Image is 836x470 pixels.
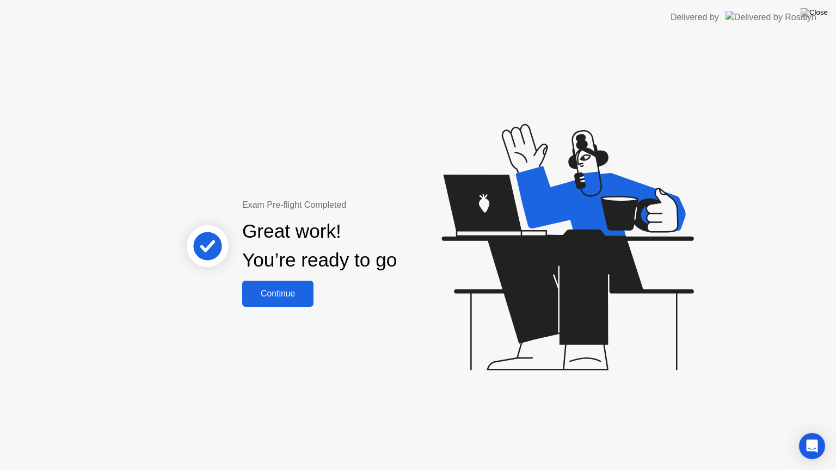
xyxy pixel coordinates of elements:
[242,199,467,212] div: Exam Pre-flight Completed
[799,433,825,459] div: Open Intercom Messenger
[801,8,828,17] img: Close
[726,11,816,23] img: Delivered by Rosalyn
[242,217,397,275] div: Great work! You’re ready to go
[242,281,313,307] button: Continue
[245,289,310,299] div: Continue
[671,11,719,24] div: Delivered by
